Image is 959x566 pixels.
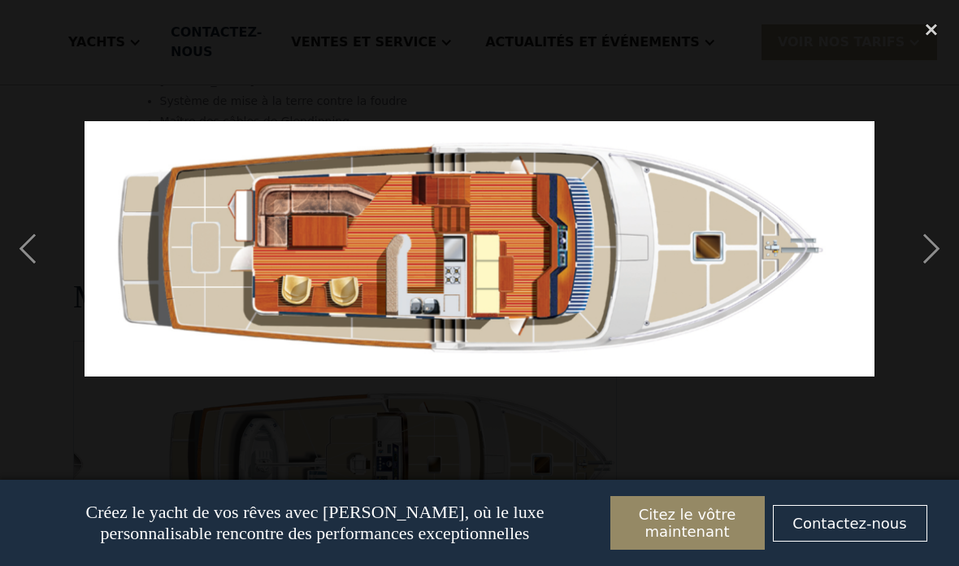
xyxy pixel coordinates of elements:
[904,11,959,47] div: close lightbox
[639,506,736,540] font: Citez le vôtre maintenant
[85,121,874,377] img: 6717e51a568b34f160a4eb5e_draw2-2-980x317.png
[792,515,906,532] font: Contactez-nous
[904,11,959,487] div: next image
[86,502,545,543] font: Créez le yacht de vos rêves avec [PERSON_NAME], où le luxe personnalisable rencontre des performa...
